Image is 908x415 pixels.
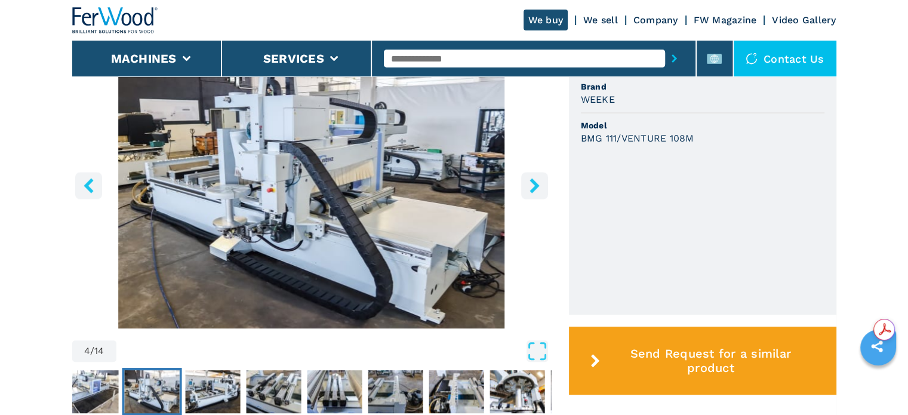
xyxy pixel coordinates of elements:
[569,327,836,395] button: Send Request for a similar product
[124,370,179,413] img: 6cd1e1f50bdd0c9f127ceb2197e53f29
[490,370,544,413] img: 09bb42639f86e36453961ea146053c52
[368,370,423,413] img: bf9e7ce6adad1fe937545bfb0f436f76
[862,331,892,361] a: sharethis
[72,39,551,328] div: Go to Slide 4
[772,14,836,26] a: Video Gallery
[84,346,90,356] span: 4
[581,93,615,106] h3: WEEKE
[581,119,824,131] span: Model
[605,346,816,375] span: Send Request for a similar product
[583,14,618,26] a: We sell
[581,81,824,93] span: Brand
[111,51,177,66] button: Machines
[119,340,548,362] button: Open Fullscreen
[185,370,240,413] img: 3e26882e738efa84a830e46d7f8062ca
[746,53,758,64] img: Contact us
[90,346,94,356] span: /
[734,41,836,76] div: Contact us
[633,14,678,26] a: Company
[550,370,605,413] img: c537f4a84d253b26db2acfb47ba304d8
[63,370,118,413] img: f65d0d8d97a254cde91e5492259c5415
[72,39,551,328] img: CNC Machine Centres With Pod And Rail WEEKE BMG 111/VENTURE 108M
[75,172,102,199] button: left-button
[72,7,158,33] img: Ferwood
[694,14,757,26] a: FW Magazine
[429,370,484,413] img: 6652b364ede5a21ec76813f9df9e26e0
[263,51,324,66] button: Services
[246,370,301,413] img: 38e4c3048a2b8987183785eeffb53a2f
[524,10,568,30] a: We buy
[581,131,694,145] h3: BMG 111/VENTURE 108M
[857,361,899,406] iframe: Chat
[94,346,104,356] span: 14
[521,172,548,199] button: right-button
[665,45,684,72] button: submit-button
[307,370,362,413] img: 10b6232aed8c4cb1992e43f4ddb59ab0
